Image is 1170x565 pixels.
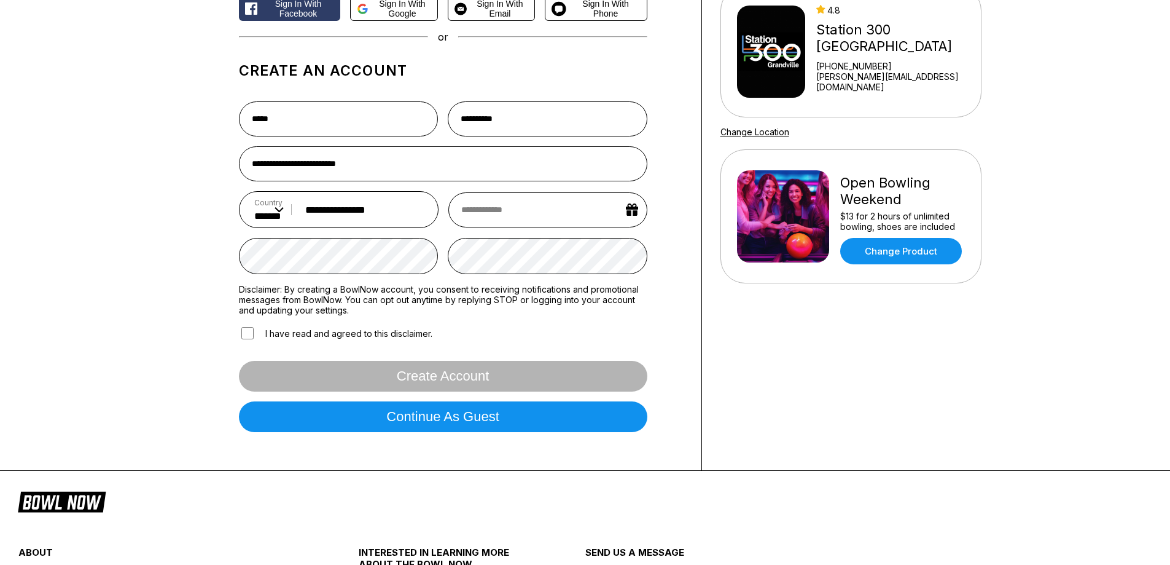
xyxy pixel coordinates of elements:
label: I have read and agreed to this disclaimer. [239,325,432,341]
div: $13 for 2 hours of unlimited bowling, shoes are included [840,211,965,232]
div: Station 300 [GEOGRAPHIC_DATA] [816,22,975,55]
div: or [239,31,647,43]
h1: Create an account [239,62,647,79]
img: Open Bowling Weekend [737,170,829,263]
div: 4.8 [816,5,975,15]
a: [PERSON_NAME][EMAIL_ADDRESS][DOMAIN_NAME] [816,71,975,92]
img: Station 300 Grandville [737,6,806,98]
button: Continue as guest [239,401,647,432]
a: Change Location [720,127,789,137]
label: Disclaimer: By creating a BowlNow account, you consent to receiving notifications and promotional... [239,284,647,315]
label: Country [254,198,284,207]
div: [PHONE_NUMBER] [816,61,975,71]
div: Open Bowling Weekend [840,175,965,208]
div: about [18,547,302,564]
input: I have read and agreed to this disclaimer. [241,327,254,339]
a: Change Product [840,238,962,264]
